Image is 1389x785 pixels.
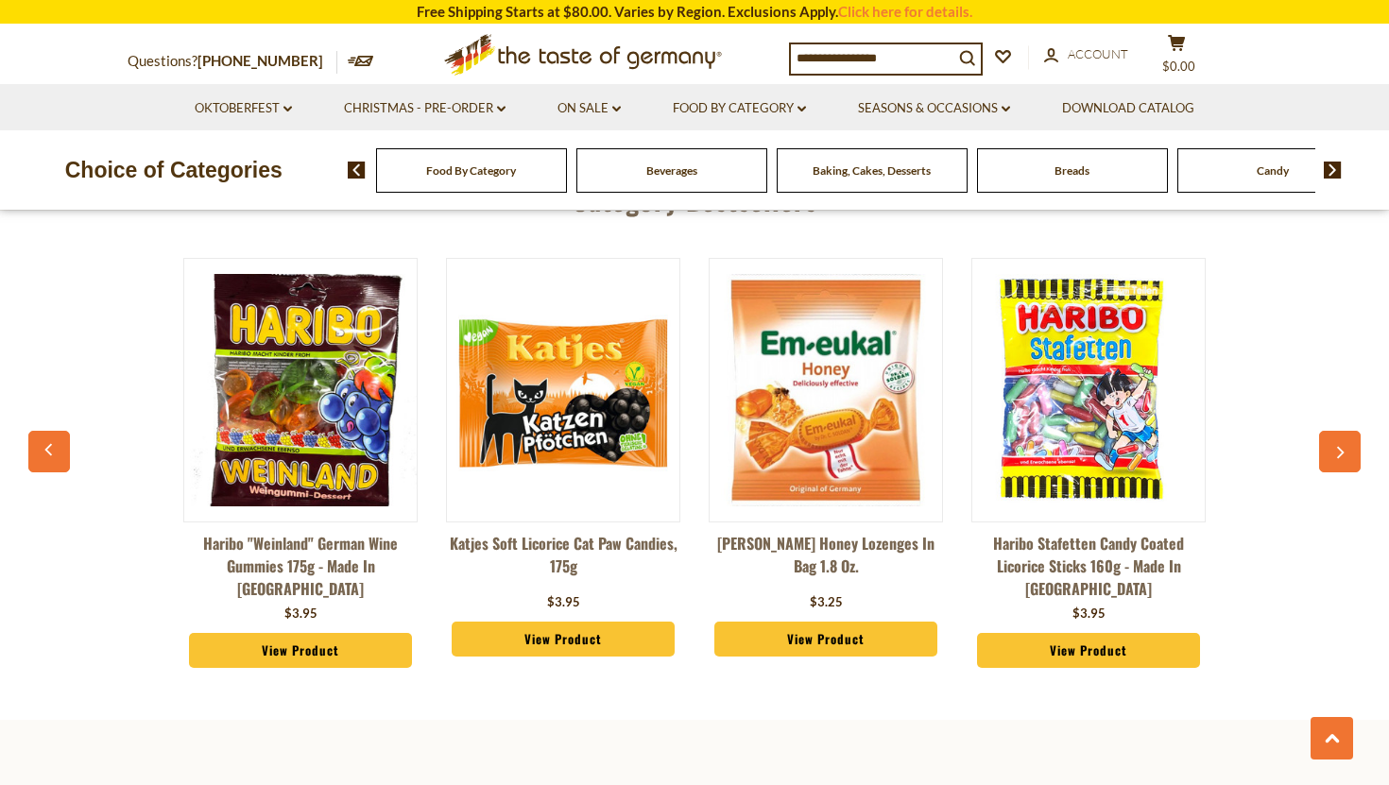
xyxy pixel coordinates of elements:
[838,3,972,20] a: Click here for details.
[646,163,697,178] a: Beverages
[714,622,937,657] a: View Product
[977,633,1200,669] a: View Product
[183,532,418,600] a: Haribo "Weinland" German Wine Gummies 175g - Made in [GEOGRAPHIC_DATA]
[1072,605,1106,623] div: $3.95
[557,98,621,119] a: On Sale
[1257,163,1289,178] a: Candy
[1148,34,1205,81] button: $0.00
[348,162,366,179] img: previous arrow
[128,49,337,74] p: Questions?
[426,163,516,178] a: Food By Category
[673,98,806,119] a: Food By Category
[813,163,931,178] a: Baking, Cakes, Desserts
[344,98,506,119] a: Christmas - PRE-ORDER
[447,274,679,506] img: Katjes Soft Licorice Cat Paw Candies, 175g
[971,532,1206,600] a: Haribo Stafetten Candy Coated Licorice Sticks 160g - Made in [GEOGRAPHIC_DATA]
[710,274,942,506] img: Dr. Soldan Honey Lozenges in Bag 1.8 oz.
[858,98,1010,119] a: Seasons & Occasions
[189,633,412,669] a: View Product
[1068,46,1128,61] span: Account
[547,593,580,612] div: $3.95
[1055,163,1089,178] a: Breads
[1062,98,1194,119] a: Download Catalog
[1162,59,1195,74] span: $0.00
[810,593,843,612] div: $3.25
[195,98,292,119] a: Oktoberfest
[709,532,943,589] a: [PERSON_NAME] Honey Lozenges in Bag 1.8 oz.
[452,622,675,657] a: View Product
[184,274,417,506] img: Haribo
[446,532,680,589] a: Katjes Soft Licorice Cat Paw Candies, 175g
[1324,162,1342,179] img: next arrow
[972,274,1205,506] img: Haribo Stafetten Candy Coated Licorice Sticks 160g - Made in Germany
[1044,44,1128,65] a: Account
[197,52,323,69] a: [PHONE_NUMBER]
[284,605,317,623] div: $3.95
